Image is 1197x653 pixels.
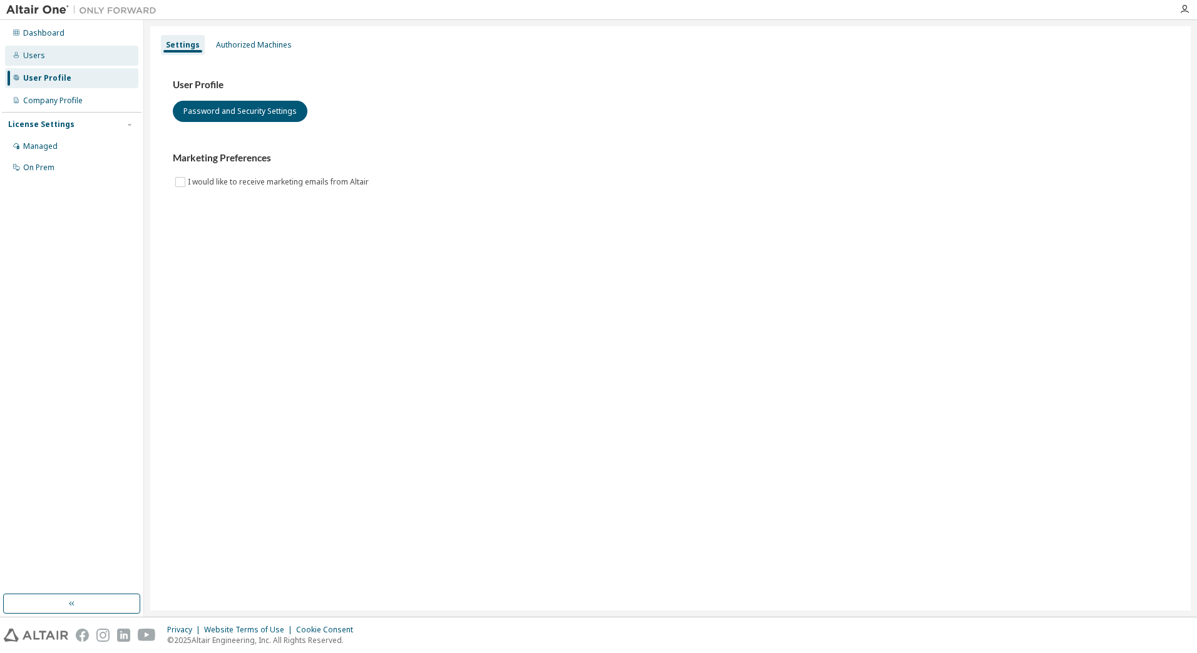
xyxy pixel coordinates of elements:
[138,629,156,642] img: youtube.svg
[188,175,371,190] label: I would like to receive marketing emails from Altair
[204,625,296,635] div: Website Terms of Use
[167,635,361,645] p: © 2025 Altair Engineering, Inc. All Rights Reserved.
[216,40,292,50] div: Authorized Machines
[23,51,45,61] div: Users
[23,28,64,38] div: Dashboard
[117,629,130,642] img: linkedin.svg
[166,40,200,50] div: Settings
[23,163,54,173] div: On Prem
[296,625,361,635] div: Cookie Consent
[6,4,163,16] img: Altair One
[4,629,68,642] img: altair_logo.svg
[23,96,83,106] div: Company Profile
[8,119,74,129] div: License Settings
[96,629,110,642] img: instagram.svg
[173,101,307,122] button: Password and Security Settings
[23,73,71,83] div: User Profile
[173,152,1168,165] h3: Marketing Preferences
[76,629,89,642] img: facebook.svg
[23,141,58,151] div: Managed
[167,625,204,635] div: Privacy
[173,79,1168,91] h3: User Profile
